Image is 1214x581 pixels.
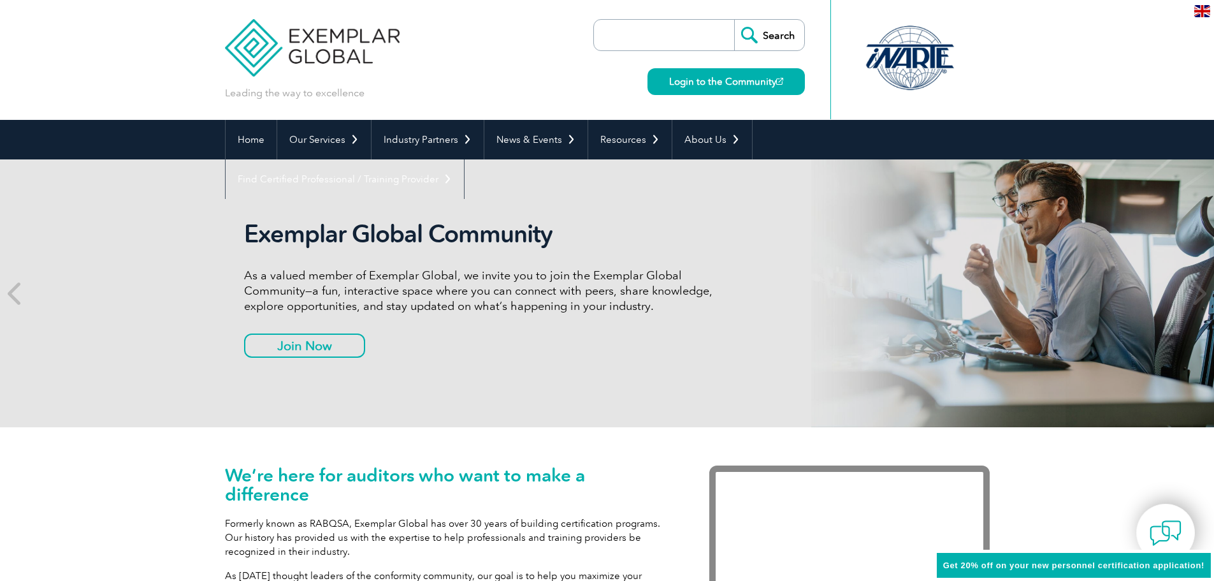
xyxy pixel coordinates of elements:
[672,120,752,159] a: About Us
[244,268,722,314] p: As a valued member of Exemplar Global, we invite you to join the Exemplar Global Community—a fun,...
[647,68,805,95] a: Login to the Community
[277,120,371,159] a: Our Services
[225,86,365,100] p: Leading the way to excellence
[588,120,672,159] a: Resources
[244,334,365,358] a: Join Now
[943,561,1204,570] span: Get 20% off on your new personnel certification application!
[776,78,783,85] img: open_square.png
[734,20,804,50] input: Search
[372,120,484,159] a: Industry Partners
[1194,5,1210,17] img: en
[225,517,671,559] p: Formerly known as RABQSA, Exemplar Global has over 30 years of building certification programs. O...
[484,120,588,159] a: News & Events
[244,219,722,249] h2: Exemplar Global Community
[226,120,277,159] a: Home
[226,159,464,199] a: Find Certified Professional / Training Provider
[225,466,671,504] h1: We’re here for auditors who want to make a difference
[1150,517,1181,549] img: contact-chat.png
